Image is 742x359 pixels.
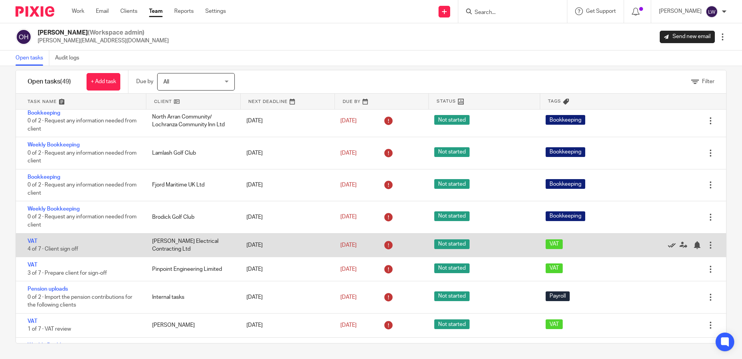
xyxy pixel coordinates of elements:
[28,110,60,116] a: Bookkeeping
[96,7,109,15] a: Email
[239,317,333,333] div: [DATE]
[38,29,169,37] h2: [PERSON_NAME]
[340,118,357,124] span: [DATE]
[28,150,137,164] span: 0 of 2 · Request any information needed from client
[28,246,78,252] span: 4 of 7 · Client sign off
[434,263,470,273] span: Not started
[474,9,544,16] input: Search
[28,118,137,132] span: 0 of 2 · Request any information needed from client
[546,115,585,125] span: Bookkeeping
[55,51,85,66] a: Audit logs
[144,261,238,277] div: Pinpoint Engineering Limited
[60,78,71,85] span: (49)
[28,214,137,228] span: 0 of 2 · Request any information needed from client
[28,174,60,180] a: Bookkeeping
[340,182,357,188] span: [DATE]
[28,270,107,276] span: 3 of 7 · Prepare client for sign-off
[38,37,169,45] p: [PERSON_NAME][EMAIL_ADDRESS][DOMAIN_NAME]
[546,291,570,301] span: Payroll
[149,7,163,15] a: Team
[144,234,238,257] div: [PERSON_NAME] Electrical Contracting Ltd
[340,322,357,328] span: [DATE]
[434,211,470,221] span: Not started
[548,98,561,105] span: Tags
[28,78,71,86] h1: Open tasks
[28,295,132,308] span: 0 of 2 · Import the pension contributions for the following clients
[205,7,226,15] a: Settings
[239,145,333,161] div: [DATE]
[660,31,715,43] a: Send new email
[144,177,238,193] div: Fjord Maritime UK Ltd
[340,214,357,220] span: [DATE]
[239,289,333,305] div: [DATE]
[239,209,333,225] div: [DATE]
[546,211,585,221] span: Bookkeeping
[340,242,357,248] span: [DATE]
[28,286,68,292] a: Pension uploads
[144,209,238,225] div: Brodick Golf Club
[340,295,357,300] span: [DATE]
[28,142,80,148] a: Weekly Bookkeeping
[28,343,80,348] a: Weekly Bookkeeping
[434,147,470,157] span: Not started
[28,319,37,324] a: VAT
[28,262,37,268] a: VAT
[702,79,714,84] span: Filter
[163,79,169,85] span: All
[144,145,238,161] div: Lamlash Golf Club
[340,267,357,272] span: [DATE]
[668,241,680,249] a: Mark as done
[340,150,357,156] span: [DATE]
[239,177,333,193] div: [DATE]
[239,261,333,277] div: [DATE]
[546,263,563,273] span: VAT
[88,30,144,36] span: (Workspace admin)
[87,73,120,91] a: + Add task
[120,7,137,15] a: Clients
[239,113,333,129] div: [DATE]
[16,29,32,45] img: svg%3E
[28,182,137,196] span: 0 of 2 · Request any information needed from client
[659,7,702,15] p: [PERSON_NAME]
[546,147,585,157] span: Bookkeeping
[144,289,238,305] div: Internal tasks
[72,7,84,15] a: Work
[706,5,718,18] img: svg%3E
[16,51,49,66] a: Open tasks
[437,98,456,105] span: Status
[546,319,563,329] span: VAT
[144,317,238,333] div: [PERSON_NAME]
[144,109,238,133] div: North Arran Community/ Lochranza Community Inn Ltd
[546,179,585,189] span: Bookkeeping
[28,239,37,244] a: VAT
[546,239,563,249] span: VAT
[136,78,153,85] p: Due by
[434,115,470,125] span: Not started
[174,7,194,15] a: Reports
[16,6,54,17] img: Pixie
[434,179,470,189] span: Not started
[434,319,470,329] span: Not started
[28,206,80,212] a: Weekly Bookkeeping
[28,326,71,332] span: 1 of 7 · VAT review
[239,237,333,253] div: [DATE]
[586,9,616,14] span: Get Support
[434,291,470,301] span: Not started
[434,239,470,249] span: Not started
